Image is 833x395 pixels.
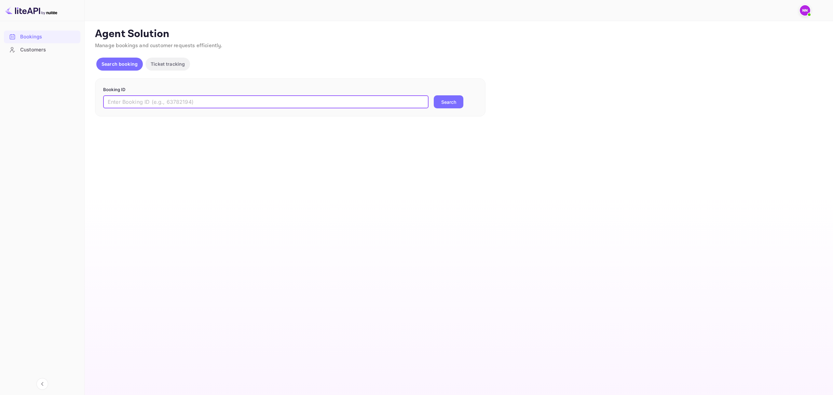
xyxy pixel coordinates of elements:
[102,61,138,67] p: Search booking
[800,5,810,16] img: N/A N/A
[95,42,223,49] span: Manage bookings and customer requests efficiently.
[20,46,77,54] div: Customers
[20,33,77,41] div: Bookings
[103,95,429,108] input: Enter Booking ID (e.g., 63782194)
[4,31,80,43] a: Bookings
[103,87,477,93] p: Booking ID
[151,61,185,67] p: Ticket tracking
[95,28,821,41] p: Agent Solution
[36,378,48,390] button: Collapse navigation
[4,44,80,56] a: Customers
[5,5,57,16] img: LiteAPI logo
[434,95,463,108] button: Search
